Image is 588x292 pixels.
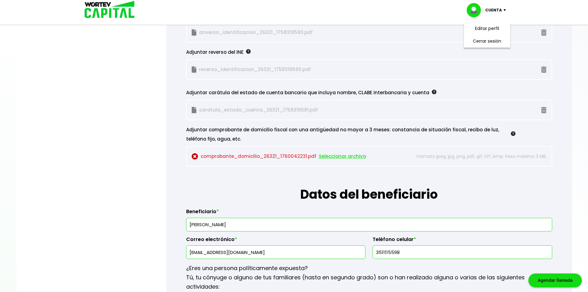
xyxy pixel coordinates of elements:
[432,90,436,94] img: gfR76cHglkPwleuBLjWdxeZVvX9Wp6JBDmjRYY8JYDQn16A2ICN00zLTgIroGa6qie5tIuWH7V3AapTKqzv+oMZsGfMUqL5JM...
[462,35,512,48] li: Cerrar sesión
[373,236,552,246] label: Teléfono celular
[186,273,552,291] p: Tú, tu cónyuge o alguno de tus familiares (hasta en segundo grado) son o han realizado alguna o v...
[192,152,403,161] p: comprobante_domicilio_26321_1760042231.pdf
[485,6,502,15] p: Cuenta
[467,3,485,17] img: profile-image
[186,125,515,144] div: Adjuntar comprobante de domicilio fiscal con una antigüedad no mayor a 3 meses: constancia de sit...
[186,167,552,204] h1: Datos del beneficiario
[192,28,403,37] p: anverso_identificacion_26321_1758319580.pdf
[192,29,197,36] img: gray-file.d3045238.svg
[186,88,515,97] div: Adjuntar carátula del estado de cuenta bancario que incluya nombre, CLABE interbancaria y cuenta
[502,9,510,11] img: icon-down
[186,264,552,273] p: ¿Eres una persona políticamente expuesta?
[319,152,366,161] span: Seleccionar archivo
[541,29,547,36] img: gray-trash.dd83e1a4.svg
[541,66,547,73] img: gray-trash.dd83e1a4.svg
[192,153,198,160] img: cross-circle.ce22fdcf.svg
[186,209,552,218] label: Beneficiario
[406,152,546,161] p: Formato jpeg, jpg, png, pdf, gif, tiff, bmp. Peso máximo 3 MB.
[375,246,549,259] input: 10 dígitos
[541,107,547,113] img: gray-trash.dd83e1a4.svg
[192,105,403,115] p: caratula_estado_cuenta_26321_1758319581.pdf
[186,236,365,246] label: Correo electrónico
[186,48,515,57] div: Adjuntar reverso del INE
[192,65,403,74] p: reverso_identificacion_26321_1758319580.pdf
[246,49,251,54] img: gfR76cHglkPwleuBLjWdxeZVvX9Wp6JBDmjRYY8JYDQn16A2ICN00zLTgIroGa6qie5tIuWH7V3AapTKqzv+oMZsGfMUqL5JM...
[475,25,499,32] a: Editar perfil
[192,107,197,113] img: gray-file.d3045238.svg
[528,273,582,287] div: Agendar llamada
[511,131,515,136] img: gfR76cHglkPwleuBLjWdxeZVvX9Wp6JBDmjRYY8JYDQn16A2ICN00zLTgIroGa6qie5tIuWH7V3AapTKqzv+oMZsGfMUqL5JM...
[192,66,197,73] img: gray-file.d3045238.svg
